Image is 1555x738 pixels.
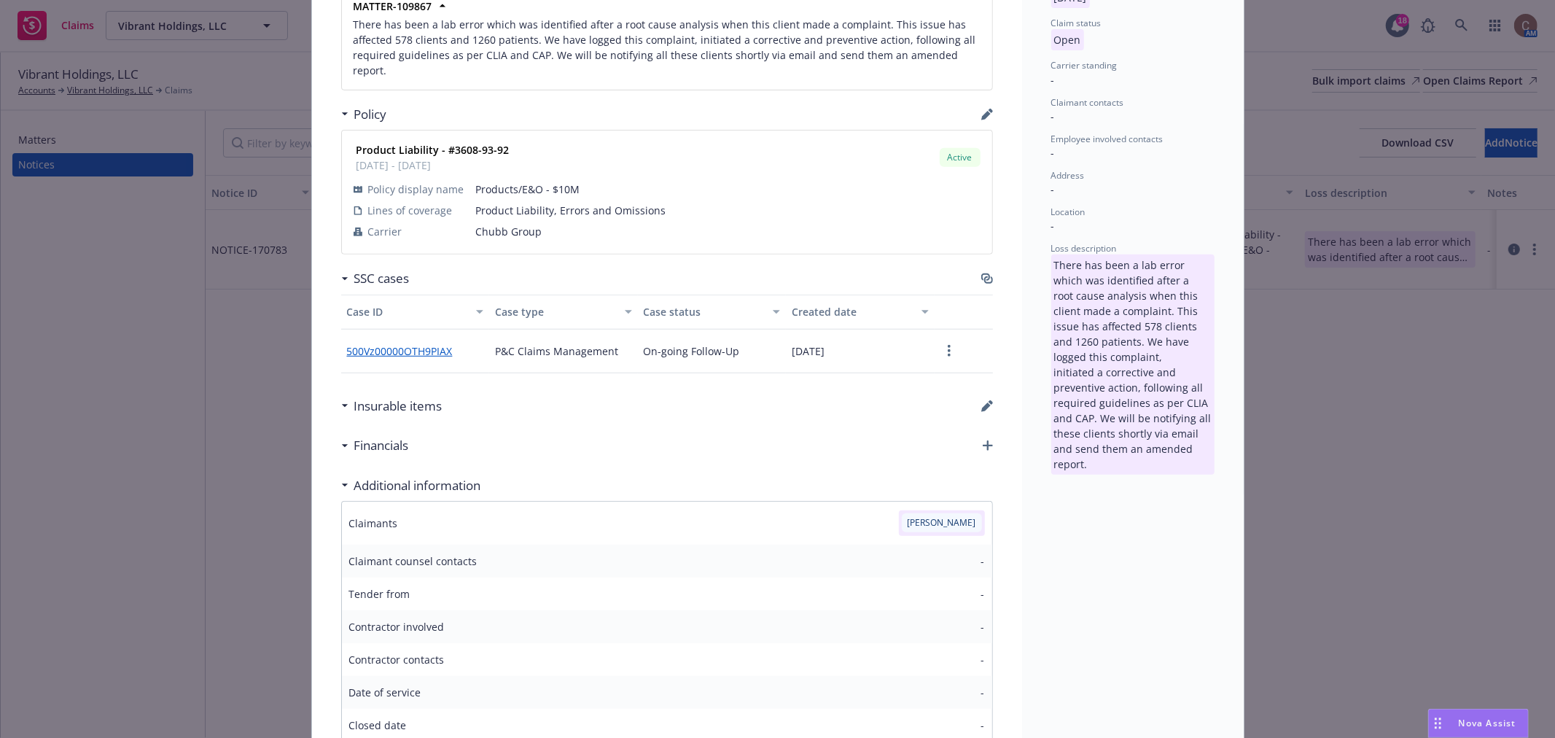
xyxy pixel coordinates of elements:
h3: Additional information [354,476,481,495]
strong: Product Liability - #3608-93-92 [356,143,510,157]
span: Chubb Group [476,224,981,239]
span: Products/E&O - $10M [476,182,981,197]
span: There has been a lab error which was identified after a root cause analysis when this client made... [354,17,981,78]
p: Open [1051,29,1084,50]
span: Active [946,151,975,164]
span: Claim status [1051,17,1102,29]
span: Carrier [368,224,402,239]
span: Carrier standing [1051,59,1118,71]
span: [PERSON_NAME] [899,518,985,532]
span: Open [1051,33,1084,47]
div: P&C Claims Management [489,330,638,373]
span: - [1051,219,1055,233]
span: Claimant counsel contacts [349,553,559,569]
span: Claimant contacts [1051,96,1124,109]
span: - [1051,146,1055,160]
div: SSC cases [341,269,410,288]
h3: Policy [354,105,387,124]
span: [PERSON_NAME] [908,516,976,529]
div: [DATE] [786,330,935,373]
span: - [981,553,985,569]
div: Case status [644,304,765,319]
div: Case type [495,304,616,319]
div: Created date [792,304,913,319]
span: Date of service [349,685,559,700]
span: Location [1051,206,1086,218]
div: Insurable items [341,397,443,416]
div: Case ID [347,304,468,319]
span: Nova Assist [1459,717,1516,729]
span: - [1051,182,1055,196]
a: more [940,342,958,360]
button: Created date [786,295,935,330]
span: Contractor contacts [349,652,559,667]
button: Case type [489,295,638,330]
span: - [1051,73,1055,87]
button: Case status [638,295,787,330]
span: Closed date [349,718,559,733]
span: There has been a lab error which was identified after a root cause analysis when this client made... [1051,258,1215,272]
div: Drag to move [1429,710,1447,737]
p: There has been a lab error which was identified after a root cause analysis when this client made... [1051,255,1215,475]
span: Address [1051,169,1085,182]
div: Financials [341,436,409,455]
div: On-going Follow-Up [638,330,787,373]
span: - [981,718,985,733]
span: Employee involved contacts [1051,133,1164,145]
span: Claimants [349,516,559,531]
span: Contractor involved [349,619,559,634]
span: [DATE] - [DATE] [356,158,510,173]
span: - [981,685,985,700]
button: Case ID [341,295,490,330]
div: Policy [341,105,387,124]
button: Nova Assist [1428,709,1529,738]
span: Loss description [1051,242,1117,255]
span: Policy display name [368,182,464,197]
h3: Insurable items [354,397,443,416]
h3: Financials [354,436,409,455]
span: - [981,586,985,602]
h3: SSC cases [354,269,410,288]
span: Tender from [349,586,559,602]
span: Product Liability, Errors and Omissions [476,203,981,218]
span: Lines of coverage [368,203,453,218]
a: 500Vz00000OTH9PIAX [347,343,464,359]
span: - [981,619,985,634]
div: Additional information [341,476,481,495]
span: - [981,652,985,667]
span: - [1051,109,1055,123]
